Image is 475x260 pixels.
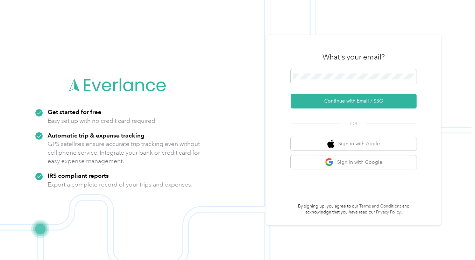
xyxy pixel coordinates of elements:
[48,140,200,166] p: GPS satellites ensure accurate trip tracking even without cell phone service. Integrate your bank...
[291,155,417,169] button: google logoSign in with Google
[359,204,401,209] a: Terms and Conditions
[376,210,401,215] a: Privacy Policy
[341,120,366,127] span: OR
[48,108,101,115] strong: Get started for free
[291,137,417,151] button: apple logoSign in with Apple
[48,172,109,179] strong: IRS compliant reports
[291,94,417,108] button: Continue with Email / SSO
[291,203,417,216] p: By signing up, you agree to our and acknowledge that you have read our .
[325,158,334,167] img: google logo
[48,117,155,125] p: Easy set up with no credit card required
[48,132,144,139] strong: Automatic trip & expense tracking
[436,221,475,260] iframe: Everlance-gr Chat Button Frame
[322,52,385,62] h3: What's your email?
[48,180,192,189] p: Export a complete record of your trips and expenses.
[327,140,334,148] img: apple logo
